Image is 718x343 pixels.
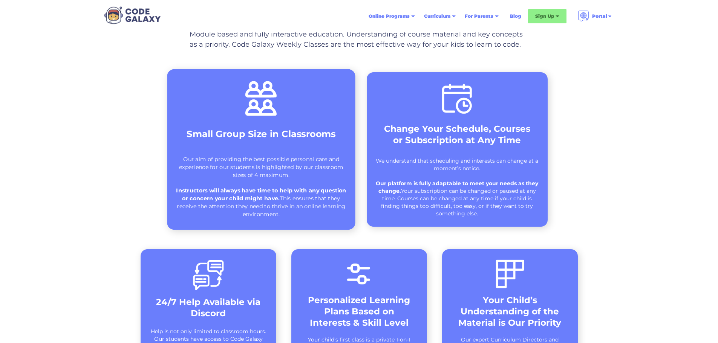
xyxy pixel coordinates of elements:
[384,123,530,145] strong: Change Your Schedule, Courses or Subscription at Any Time
[460,9,503,23] div: For Parents
[465,12,493,20] div: For Parents
[175,155,348,218] div: Our aim of providing the best possible personal care and experience for our students is highlight...
[592,12,607,20] div: Portal
[308,295,410,328] strong: Personalized Learning Plans Based on Interests & Skill Level
[376,180,538,194] strong: Our platform is fully adaptable to meet your needs as they change.
[535,12,554,20] div: Sign Up
[419,9,460,23] div: Curriculum
[187,128,335,139] strong: Small Group Size in Classrooms
[374,157,540,217] div: We understand that scheduling and interests can change at a moment’s notice. ‍ Your subscription ...
[528,9,566,23] div: Sign Up
[176,187,346,202] strong: Instructors will always have time to help with any question or concern your child might have.
[369,12,410,20] div: Online Programs
[190,29,529,50] p: Module based and fully interactive education. Understanding of course material and key concepts a...
[573,8,617,25] div: Portal
[505,9,526,23] a: Blog
[364,9,419,23] div: Online Programs
[424,12,450,20] div: Curriculum
[156,297,260,319] strong: 24/7 Help Available via Discord
[458,295,561,328] strong: Your Child’s Understanding of the Material is Our Priority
